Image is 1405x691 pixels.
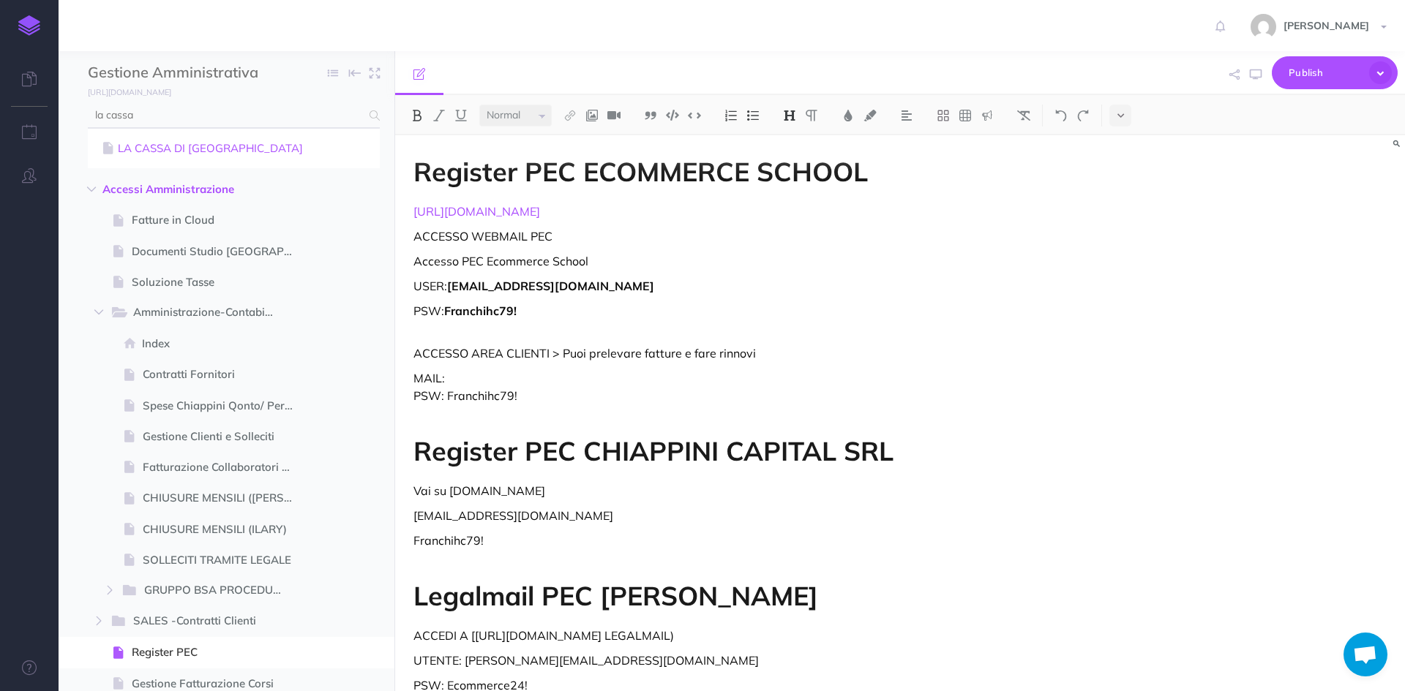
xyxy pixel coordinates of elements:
[444,303,517,318] strong: Franchihc79!
[1289,61,1362,84] span: Publish
[842,110,855,121] img: Text color button
[413,482,1084,499] p: Vai su [DOMAIN_NAME]
[88,87,171,97] small: [URL][DOMAIN_NAME]
[1344,633,1387,676] a: Aprire la chat
[411,110,424,121] img: Bold button
[607,110,621,121] img: Add video button
[88,62,260,84] input: Documentation Name
[413,252,1084,270] p: Accesso PEC Ecommerce School
[413,302,1084,337] p: PSW:
[724,110,738,121] img: Ordered list button
[1251,14,1276,39] img: 773ddf364f97774a49de44848d81cdba.jpg
[132,273,307,291] span: Soluzione Tasse
[413,277,1084,295] p: USER:
[413,579,818,612] strong: Legalmail PEC [PERSON_NAME]
[413,369,1084,404] p: MAIL: PSW: Franchihc79!
[1076,110,1090,121] img: Redo
[133,303,286,322] span: Amministrazione-Contabilità
[142,335,307,352] span: Index
[413,155,868,188] strong: Register PEC ECOMMERCE SCHOOL
[644,110,657,121] img: Blockquote button
[432,110,446,121] img: Italic button
[413,507,1084,524] p: [EMAIL_ADDRESS][DOMAIN_NAME]
[454,110,468,121] img: Underline button
[143,397,307,415] span: Spese Chiappini Qonto/ Personali
[863,110,877,121] img: Text background color button
[688,110,701,121] img: Inline code button
[102,181,288,198] span: Accessi Amministrazione
[447,279,654,293] strong: [EMAIL_ADDRESS][DOMAIN_NAME]
[59,84,186,99] a: [URL][DOMAIN_NAME]
[783,110,796,121] img: Headings dropdown button
[143,489,307,507] span: CHIUSURE MENSILI ([PERSON_NAME])
[585,110,599,121] img: Add image button
[413,532,1084,549] p: Franchihc79!
[88,102,361,129] input: Search
[99,140,369,157] a: LA CASSA DI [GEOGRAPHIC_DATA]
[1272,56,1398,89] button: Publish
[413,344,1084,362] p: ACCESSO AREA CLIENTI > Puoi prelevare fatture e fare rinnovi
[143,521,307,538] span: CHIUSURE MENSILI (ILARY)
[666,110,679,121] img: Code block button
[1276,19,1376,32] span: [PERSON_NAME]
[1054,110,1068,121] img: Undo
[132,211,307,229] span: Fatture in Cloud
[413,204,540,219] a: [URL][DOMAIN_NAME]
[563,110,577,121] img: Link button
[18,15,40,36] img: logo-mark.svg
[413,434,893,467] strong: Register PEC CHIAPPINI CAPITAL SRL
[746,110,760,121] img: Unordered list button
[143,428,307,445] span: Gestione Clienti e Solleciti
[143,366,307,383] span: Contratti Fornitori
[959,110,972,121] img: Create table button
[413,227,1084,245] p: ACCESSO WEBMAIL PEC
[143,551,307,569] span: SOLLECITI TRAMITE LEGALE
[143,458,307,476] span: Fatturazione Collaboratori ECS
[900,110,913,121] img: Alignment dropdown menu button
[413,652,1084,669] p: UTENTE: [PERSON_NAME][EMAIL_ADDRESS][DOMAIN_NAME]
[413,627,1084,644] p: ACCEDI A [[URL][DOMAIN_NAME] LEGALMAIL)
[132,643,307,661] span: Register PEC
[133,612,285,631] span: SALES -Contratti Clienti
[805,110,818,121] img: Paragraph button
[981,110,994,121] img: Callout dropdown menu button
[132,243,307,260] span: Documenti Studio [GEOGRAPHIC_DATA]
[1017,110,1030,121] img: Clear styles button
[144,581,293,600] span: GRUPPO BSA PROCEDURA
